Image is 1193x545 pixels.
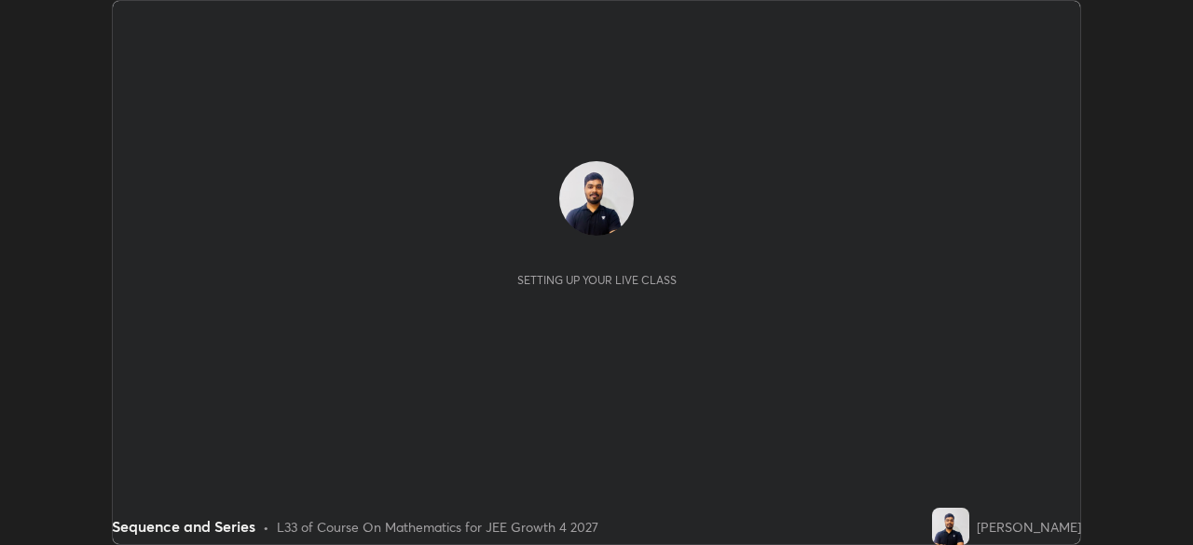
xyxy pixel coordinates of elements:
[517,273,677,287] div: Setting up your live class
[977,517,1081,537] div: [PERSON_NAME]
[263,517,269,537] div: •
[112,515,255,538] div: Sequence and Series
[559,161,634,236] img: 0425db9b9d434dbfb647facdce28cd27.jpg
[932,508,969,545] img: 0425db9b9d434dbfb647facdce28cd27.jpg
[277,517,598,537] div: L33 of Course On Mathematics for JEE Growth 4 2027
